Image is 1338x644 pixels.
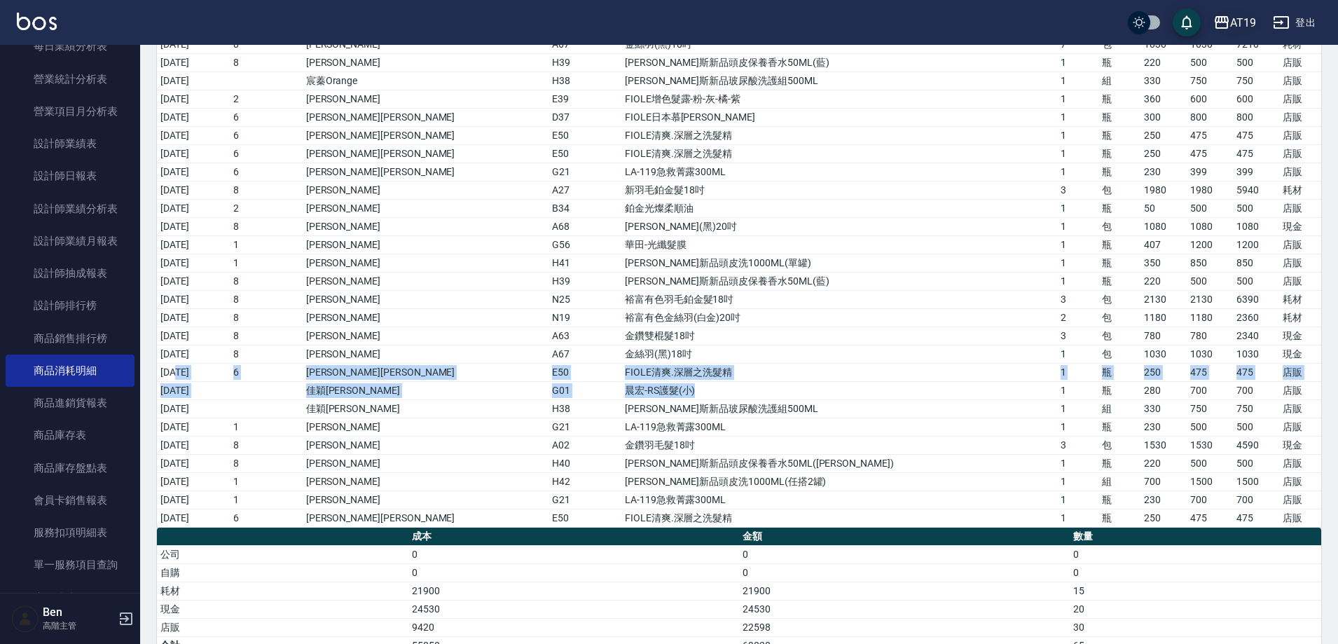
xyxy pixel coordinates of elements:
[6,193,135,225] a: 設計師業績分析表
[1057,491,1099,509] td: 1
[230,235,303,254] td: 1
[1187,308,1233,327] td: 1180
[157,235,230,254] td: [DATE]
[549,418,621,436] td: G21
[1233,472,1279,491] td: 1500
[1187,53,1233,71] td: 500
[230,144,303,163] td: 6
[1279,399,1321,418] td: 店販
[1187,381,1233,399] td: 700
[157,71,230,90] td: [DATE]
[621,345,1057,363] td: 金絲羽(黑)18吋
[1187,235,1233,254] td: 1200
[549,254,621,272] td: H41
[621,71,1057,90] td: [PERSON_NAME]斯新品玻尿酸洗護組500ML
[303,181,549,199] td: [PERSON_NAME]
[303,217,549,235] td: [PERSON_NAME]
[1140,108,1187,126] td: 300
[1279,363,1321,381] td: 店販
[1279,491,1321,509] td: 店販
[230,181,303,199] td: 8
[1057,217,1099,235] td: 1
[1098,454,1140,472] td: 瓶
[303,308,549,327] td: [PERSON_NAME]
[1140,436,1187,454] td: 1530
[157,491,230,509] td: [DATE]
[230,199,303,217] td: 2
[1233,418,1279,436] td: 500
[1098,199,1140,217] td: 瓶
[1057,381,1099,399] td: 1
[1098,126,1140,144] td: 瓶
[1233,126,1279,144] td: 475
[303,290,549,308] td: [PERSON_NAME]
[1140,327,1187,345] td: 780
[621,181,1057,199] td: 新羽毛鉑金髮18吋
[1233,53,1279,71] td: 500
[303,53,549,71] td: [PERSON_NAME]
[6,452,135,484] a: 商品庫存盤點表
[6,322,135,355] a: 商品銷售排行榜
[157,199,230,217] td: [DATE]
[1140,491,1187,509] td: 230
[1233,181,1279,199] td: 5940
[1098,399,1140,418] td: 組
[1187,399,1233,418] td: 750
[157,254,230,272] td: [DATE]
[230,53,303,71] td: 8
[1140,53,1187,71] td: 220
[6,516,135,549] a: 服務扣項明細表
[303,272,549,290] td: [PERSON_NAME]
[230,217,303,235] td: 8
[549,108,621,126] td: D37
[549,235,621,254] td: G56
[1140,399,1187,418] td: 330
[1140,363,1187,381] td: 250
[230,108,303,126] td: 6
[1187,345,1233,363] td: 1030
[303,199,549,217] td: [PERSON_NAME]
[621,418,1057,436] td: LA-119急救菁露300ML
[1279,418,1321,436] td: 店販
[6,30,135,62] a: 每日業績分析表
[1140,71,1187,90] td: 330
[1057,327,1099,345] td: 3
[621,436,1057,454] td: 金鑽羽毛髮18吋
[1233,345,1279,363] td: 1030
[6,289,135,322] a: 設計師排行榜
[157,144,230,163] td: [DATE]
[230,436,303,454] td: 8
[6,160,135,192] a: 設計師日報表
[1208,8,1262,37] button: AT19
[1233,381,1279,399] td: 700
[303,399,549,418] td: 佳穎[PERSON_NAME]
[157,108,230,126] td: [DATE]
[1098,254,1140,272] td: 瓶
[549,290,621,308] td: N25
[1233,454,1279,472] td: 500
[303,491,549,509] td: [PERSON_NAME]
[1233,491,1279,509] td: 700
[230,418,303,436] td: 1
[621,491,1057,509] td: LA-119急救菁露300ML
[1098,53,1140,71] td: 瓶
[1279,108,1321,126] td: 店販
[621,381,1057,399] td: 晨宏-RS護髮(小)
[1279,53,1321,71] td: 店販
[1098,363,1140,381] td: 瓶
[11,605,39,633] img: Person
[1057,71,1099,90] td: 1
[1279,308,1321,327] td: 耗材
[1279,327,1321,345] td: 現金
[1057,472,1099,491] td: 1
[157,290,230,308] td: [DATE]
[621,399,1057,418] td: [PERSON_NAME]斯新品玻尿酸洗護組500ML
[157,345,230,363] td: [DATE]
[230,491,303,509] td: 1
[549,199,621,217] td: B34
[303,345,549,363] td: [PERSON_NAME]
[303,90,549,108] td: [PERSON_NAME]
[621,454,1057,472] td: [PERSON_NAME]斯新品頭皮保養香水50ML([PERSON_NAME])
[549,272,621,290] td: H39
[1140,472,1187,491] td: 700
